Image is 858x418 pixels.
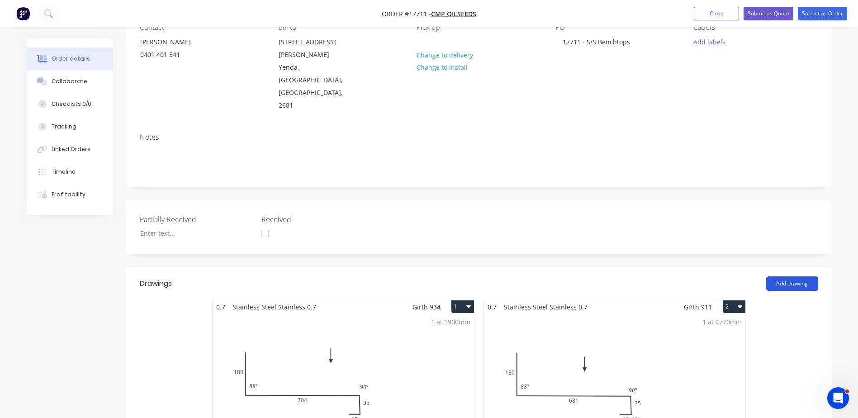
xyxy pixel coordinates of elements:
[52,145,90,153] div: Linked Orders
[555,23,679,32] div: PO
[798,7,847,20] button: Submit as Order
[27,115,113,138] button: Tracking
[744,7,793,20] button: Submit as Quote
[417,23,540,32] div: Pick up
[140,36,215,48] div: [PERSON_NAME]
[27,47,113,70] button: Order details
[213,300,229,313] span: 0.7
[702,317,742,327] div: 1 at 4770mm
[133,35,223,64] div: [PERSON_NAME]0401 401 341
[766,276,818,291] button: Add drawing
[271,35,361,112] div: [STREET_ADDRESS][PERSON_NAME]Yenda, [GEOGRAPHIC_DATA], [GEOGRAPHIC_DATA], 2681
[382,9,431,18] span: Order #17711 -
[694,23,818,32] div: Labels
[279,36,354,61] div: [STREET_ADDRESS][PERSON_NAME]
[684,300,712,313] span: Girth 911
[27,93,113,115] button: Checklists 0/0
[484,300,500,313] span: 0.7
[827,387,849,409] iframe: Intercom live chat
[451,300,474,313] button: 1
[694,7,739,20] button: Close
[52,190,85,199] div: Profitability
[723,300,745,313] button: 2
[278,23,402,32] div: Bill to
[412,48,478,61] button: Change to delivery
[27,183,113,206] button: Profitability
[500,300,591,313] span: Stainless Steel Stainless 0.7
[52,123,76,131] div: Tracking
[52,168,76,176] div: Timeline
[52,55,90,63] div: Order details
[431,9,476,18] a: CMP Oilseeds
[52,77,87,85] div: Collaborate
[140,133,818,142] div: Notes
[27,161,113,183] button: Timeline
[16,7,30,20] img: Factory
[140,278,172,289] div: Drawings
[140,214,253,225] label: Partially Received
[140,48,215,61] div: 0401 401 341
[27,138,113,161] button: Linked Orders
[229,300,320,313] span: Stainless Steel Stainless 0.7
[279,61,354,112] div: Yenda, [GEOGRAPHIC_DATA], [GEOGRAPHIC_DATA], 2681
[689,35,730,47] button: Add labels
[52,100,91,108] div: Checklists 0/0
[261,214,374,225] label: Received
[27,70,113,93] button: Collaborate
[555,35,637,48] div: 17711 - S/S Benchtops
[412,61,472,73] button: Change to install
[431,317,470,327] div: 1 at 1900mm
[412,300,441,313] span: Girth 934
[140,23,264,32] div: Contact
